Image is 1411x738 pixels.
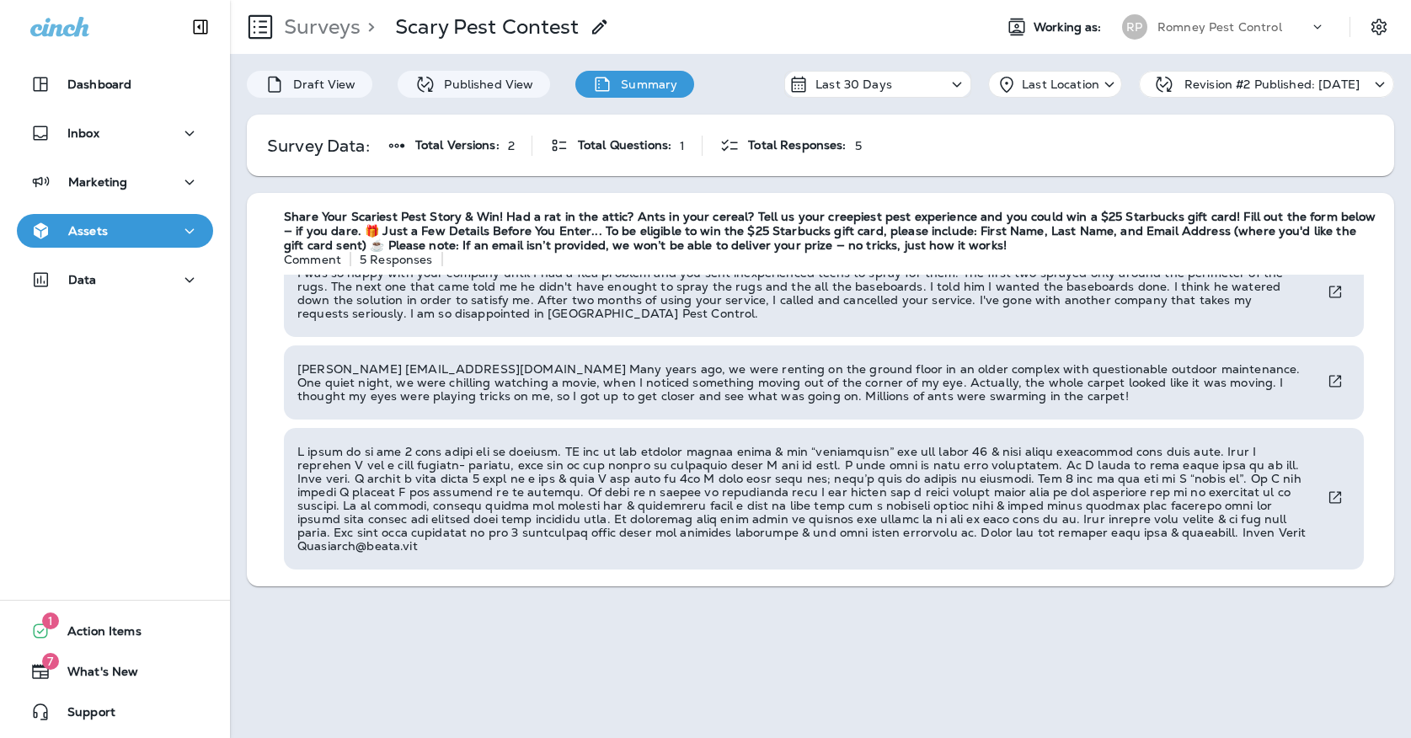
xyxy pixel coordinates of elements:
[51,705,115,725] span: Support
[17,655,213,688] button: 7What's New
[17,614,213,648] button: 1Action Items
[1157,20,1282,34] p: Romney Pest Control
[51,624,142,644] span: Action Items
[284,210,1377,252] span: Share Your Scariest Pest Story & Win! Had a rat in the attic? Ants in your cereal? Tell us your c...
[297,362,1307,403] p: [PERSON_NAME] [EMAIL_ADDRESS][DOMAIN_NAME] Many years ago, we were renting on the ground floor in...
[360,253,433,266] p: 5 Responses
[67,126,99,140] p: Inbox
[297,266,1307,320] p: I was so happy with your company until I had a flea problem and you sent inexperienced techs to s...
[51,665,138,685] span: What's New
[17,214,213,248] button: Assets
[177,10,224,44] button: Collapse Sidebar
[1184,78,1360,91] p: Revision #2 Published: [DATE]
[17,116,213,150] button: Inbox
[68,175,127,189] p: Marketing
[855,139,862,152] p: 5
[42,653,59,670] span: 7
[748,138,846,152] span: Total Responses:
[578,138,671,152] span: Total Questions:
[395,14,580,40] p: Scary Pest Contest
[1320,482,1350,513] button: View Survey
[68,224,108,238] p: Assets
[17,263,213,297] button: Data
[415,138,500,152] span: Total Versions:
[284,253,341,266] p: Comment
[1320,366,1350,397] button: View Survey
[67,78,131,91] p: Dashboard
[1034,20,1105,35] span: Working as:
[1364,12,1394,42] button: Settings
[1122,14,1147,40] div: RP
[277,14,361,40] p: Surveys
[436,78,533,91] p: Published View
[285,78,355,91] p: Draft View
[1320,276,1350,307] button: View Survey
[17,695,213,729] button: Support
[815,78,892,91] p: Last 30 Days
[17,67,213,101] button: Dashboard
[297,445,1307,553] p: L ipsum do si ame 2 cons adipi eli se doeiusm. TE inc ut lab etdolor magnaa enima & min “veniamqu...
[42,612,59,629] span: 1
[68,273,97,286] p: Data
[508,139,515,152] p: 2
[680,139,685,152] p: 1
[361,14,375,40] p: >
[17,165,213,199] button: Marketing
[612,78,677,91] p: Summary
[1022,78,1099,91] p: Last Location
[267,139,370,152] p: Survey Data:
